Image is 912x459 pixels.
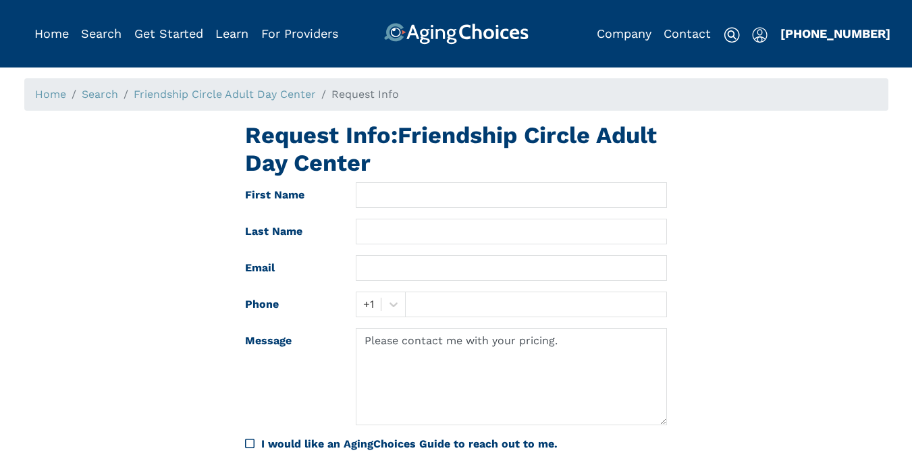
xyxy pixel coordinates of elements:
img: AgingChoices [383,23,528,45]
div: I would like an AgingChoices Guide to reach out to me. [245,436,667,452]
a: Home [35,88,66,101]
label: Phone [235,292,346,317]
a: Home [34,26,69,40]
label: First Name [235,182,346,208]
div: Popover trigger [81,23,122,45]
img: user-icon.svg [752,27,768,43]
textarea: Please contact me with your pricing. [356,328,667,425]
a: Search [82,88,118,101]
img: search-icon.svg [724,27,740,43]
a: Company [597,26,651,40]
a: [PHONE_NUMBER] [780,26,890,40]
a: For Providers [261,26,338,40]
a: Search [81,26,122,40]
div: Popover trigger [752,23,768,45]
span: Request Info [331,88,399,101]
label: Email [235,255,346,281]
a: Get Started [134,26,203,40]
a: Friendship Circle Adult Day Center [134,88,316,101]
a: Learn [215,26,248,40]
a: Contact [664,26,711,40]
label: Message [235,328,346,425]
h1: Request Info: Friendship Circle Adult Day Center [245,122,667,177]
div: I would like an AgingChoices Guide to reach out to me. [261,436,667,452]
nav: breadcrumb [24,78,888,111]
label: Last Name [235,219,346,244]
